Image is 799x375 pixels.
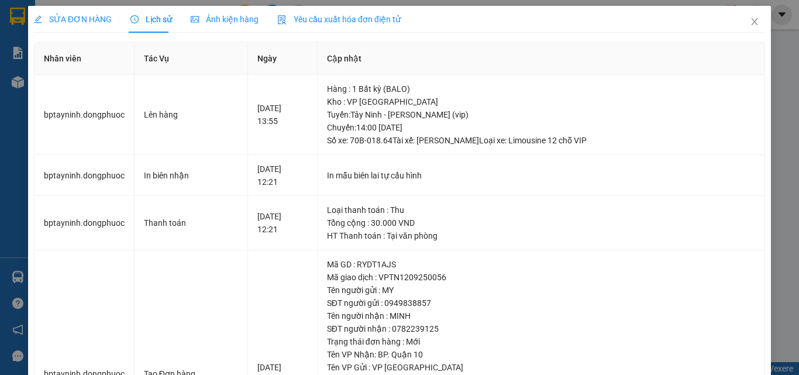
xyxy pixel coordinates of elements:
span: clock-circle [130,15,139,23]
div: Loại thanh toán : Thu [327,204,755,216]
div: HT Thanh toán : Tại văn phòng [327,229,755,242]
td: bptayninh.dongphuoc [35,196,135,250]
div: Trạng thái đơn hàng : Mới [327,335,755,348]
div: In biên nhận [144,169,238,182]
span: picture [191,15,199,23]
div: SĐT người nhận : 0782239125 [327,322,755,335]
span: SỬA ĐƠN HÀNG [34,15,112,24]
th: Ngày [248,43,318,75]
button: Close [738,6,771,39]
span: Ảnh kiện hàng [191,15,259,24]
div: Tổng cộng : 30.000 VND [327,216,755,229]
div: Lên hàng [144,108,238,121]
div: Mã GD : RYDT1AJS [327,258,755,271]
div: Thanh toán [144,216,238,229]
div: Tên người nhận : MINH [327,309,755,322]
td: bptayninh.dongphuoc [35,155,135,197]
div: In mẫu biên lai tự cấu hình [327,169,755,182]
div: Kho : VP [GEOGRAPHIC_DATA] [327,95,755,108]
span: Yêu cầu xuất hóa đơn điện tử [277,15,401,24]
div: [DATE] 12:21 [257,210,308,236]
td: bptayninh.dongphuoc [35,75,135,155]
th: Nhân viên [35,43,135,75]
th: Cập nhật [318,43,765,75]
div: Tên VP Gửi : VP [GEOGRAPHIC_DATA] [327,361,755,374]
span: Lịch sử [130,15,172,24]
div: Tên VP Nhận: BP. Quận 10 [327,348,755,361]
div: Tuyến : Tây Ninh - [PERSON_NAME] (vip) Chuyến: 14:00 [DATE] Số xe: 70B-018.64 Tài xế: [PERSON_NAM... [327,108,755,147]
div: Tên người gửi : MY [327,284,755,297]
div: [DATE] 12:21 [257,163,308,188]
div: Mã giao dịch : VPTN1209250056 [327,271,755,284]
span: edit [34,15,42,23]
th: Tác Vụ [135,43,248,75]
div: Hàng : 1 Bất kỳ (BALO) [327,82,755,95]
div: [DATE] 13:55 [257,102,308,128]
img: icon [277,15,287,25]
span: close [750,17,759,26]
div: SĐT người gửi : 0949838857 [327,297,755,309]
